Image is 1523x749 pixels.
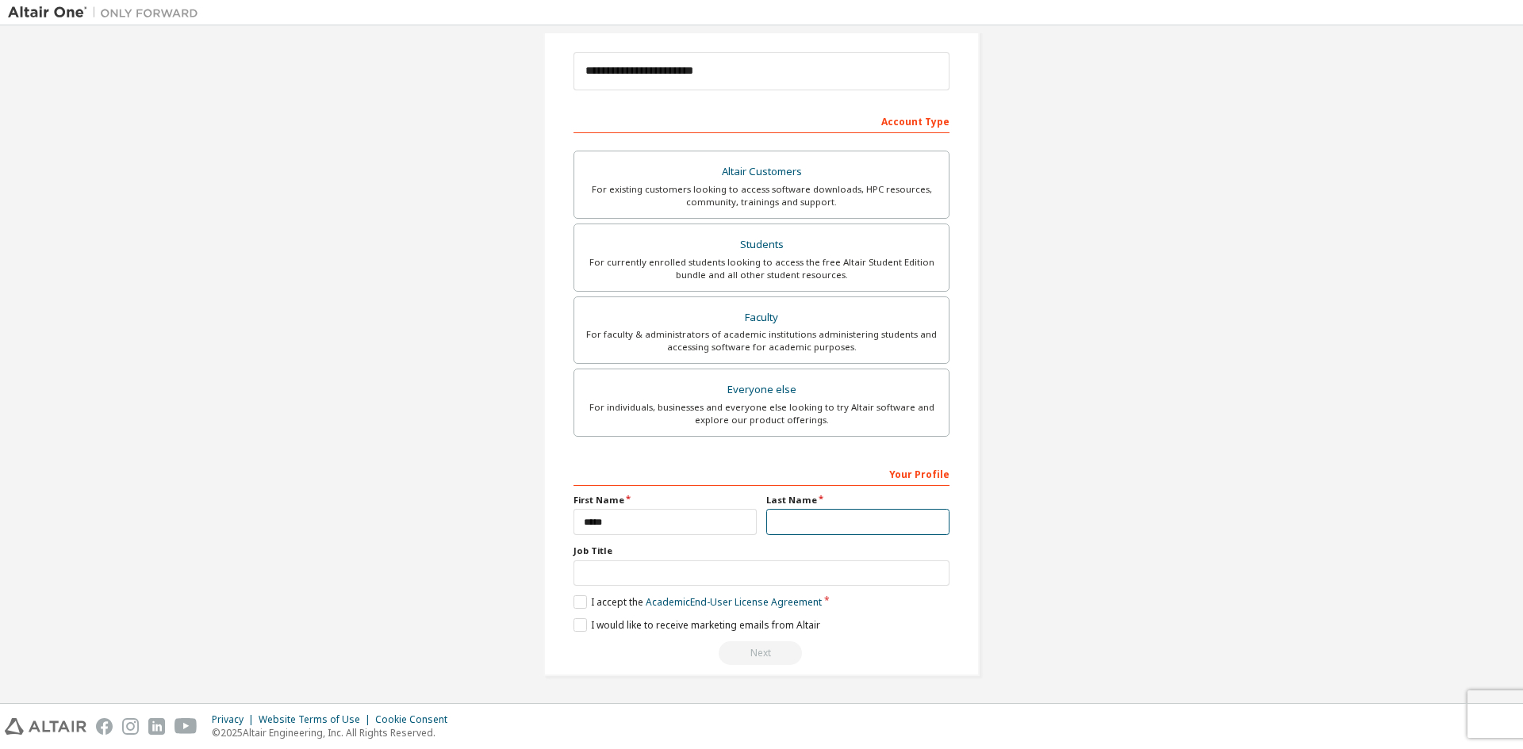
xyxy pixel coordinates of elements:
[574,641,949,665] div: Read and acccept EULA to continue
[148,718,165,735] img: linkedin.svg
[584,256,939,281] div: For currently enrolled students looking to access the free Altair Student Edition bundle and all ...
[8,5,206,21] img: Altair One
[212,726,457,739] p: © 2025 Altair Engineering, Inc. All Rights Reserved.
[584,401,939,426] div: For individuals, businesses and everyone else looking to try Altair software and explore our prod...
[259,713,375,726] div: Website Terms of Use
[584,379,939,401] div: Everyone else
[574,595,822,609] label: I accept the
[574,618,820,632] label: I would like to receive marketing emails from Altair
[375,713,457,726] div: Cookie Consent
[584,307,939,329] div: Faculty
[574,460,949,486] div: Your Profile
[584,234,939,256] div: Students
[584,328,939,353] div: For faculty & administrators of academic institutions administering students and accessing softwa...
[584,161,939,183] div: Altair Customers
[766,494,949,506] label: Last Name
[584,183,939,208] div: For existing customers looking to access software downloads, HPC resources, community, trainings ...
[122,718,139,735] img: instagram.svg
[175,718,198,735] img: youtube.svg
[96,718,113,735] img: facebook.svg
[646,595,822,609] a: Academic End-User License Agreement
[574,108,949,133] div: Account Type
[574,494,757,506] label: First Name
[5,718,86,735] img: altair_logo.svg
[212,713,259,726] div: Privacy
[574,545,949,557] label: Job Title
